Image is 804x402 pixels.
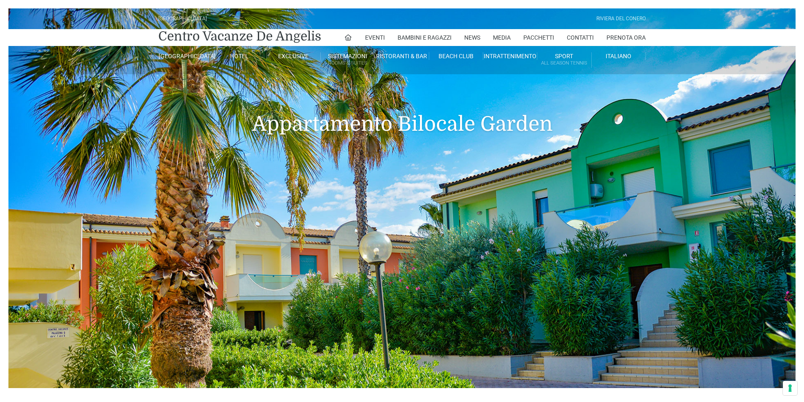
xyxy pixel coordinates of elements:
h1: Appartamento Bilocale Garden [158,74,646,148]
a: Bambini e Ragazzi [398,29,452,46]
a: Prenota Ora [606,29,646,46]
a: Exclusive [267,52,321,60]
a: [GEOGRAPHIC_DATA] [158,52,212,60]
small: All Season Tennis [537,59,591,67]
a: Eventi [365,29,385,46]
a: SistemazioniRooms & Suites [321,52,375,68]
a: Beach Club [429,52,483,60]
div: [GEOGRAPHIC_DATA] [158,15,207,23]
a: Media [493,29,511,46]
a: Intrattenimento [483,52,537,60]
a: Pacchetti [523,29,554,46]
a: Contatti [567,29,594,46]
small: Rooms & Suites [321,59,374,67]
a: Ristoranti & Bar [375,52,429,60]
a: Italiano [592,52,646,60]
button: Le tue preferenze relative al consenso per le tecnologie di tracciamento [783,381,797,395]
a: News [464,29,480,46]
a: Centro Vacanze De Angelis [158,28,321,45]
a: SportAll Season Tennis [537,52,591,68]
div: Riviera Del Conero [596,15,646,23]
a: Hotel [212,52,266,60]
span: Italiano [606,53,631,59]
